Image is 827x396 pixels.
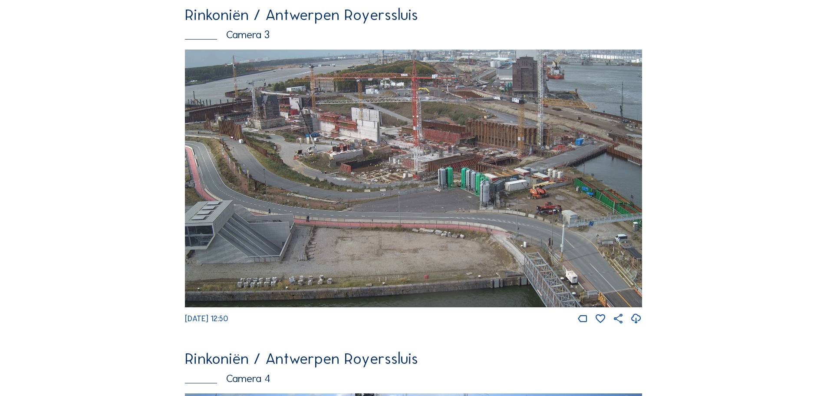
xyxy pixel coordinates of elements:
img: Image [185,50,642,307]
span: [DATE] 12:50 [185,314,228,323]
div: Camera 4 [185,373,642,384]
div: Rinkoniën / Antwerpen Royerssluis [185,351,642,366]
div: Camera 3 [185,30,642,40]
div: Rinkoniën / Antwerpen Royerssluis [185,7,642,23]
